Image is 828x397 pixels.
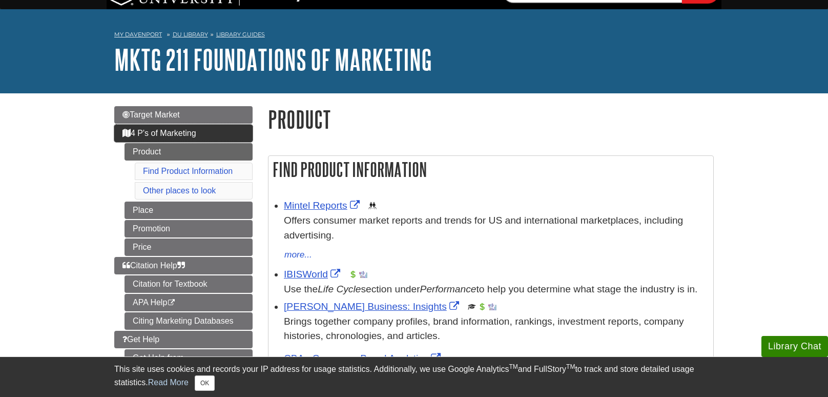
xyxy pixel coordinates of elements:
a: MKTG 211 Foundations of Marketing [114,44,432,75]
p: Brings together company profiles, brand information, rankings, investment reports, company histor... [284,314,708,344]
span: Citation Help [122,261,185,270]
a: Get Help from [PERSON_NAME] [125,349,253,379]
a: Link opens in new window [284,200,362,211]
nav: breadcrumb [114,28,714,44]
i: Life Cycle [318,284,361,294]
a: Find Product Information [143,167,233,175]
i: Performance [420,284,477,294]
a: Place [125,202,253,219]
a: Link opens in new window [284,269,343,280]
div: This site uses cookies and records your IP address for usage statistics. Additionally, we use Goo... [114,363,714,391]
span: Target Market [122,110,180,119]
img: Financial Report [349,270,357,279]
span: Get Help [122,335,159,344]
button: Library Chat [761,336,828,357]
a: 4 P's of Marketing [114,125,253,142]
a: DU Library [173,31,208,38]
a: Citation Help [114,257,253,274]
i: This link opens in a new window [167,300,176,306]
sup: TM [509,363,517,370]
a: Link opens in new window [284,301,462,312]
a: Citing Marketing Databases [125,312,253,330]
a: APA Help [125,294,253,311]
img: Scholarly or Peer Reviewed [468,303,476,311]
a: Read More [148,378,189,387]
h1: Product [268,106,714,132]
img: Industry Report [359,270,367,279]
span: 4 P's of Marketing [122,129,196,137]
a: Get Help [114,331,253,348]
a: Target Market [114,106,253,124]
h2: Find Product Information [268,156,713,183]
button: more... [284,248,313,262]
img: Demographics [368,202,377,210]
a: Price [125,239,253,256]
p: Offers consumer market reports and trends for US and international marketplaces, including advert... [284,213,708,243]
a: Product [125,143,253,161]
a: My Davenport [114,30,162,39]
a: Library Guides [216,31,265,38]
a: Link opens in new window [284,353,443,364]
a: Other places to look [143,186,216,195]
button: Close [195,375,215,391]
img: Industry Report [488,303,496,311]
div: Use the section under to help you determine what stage the industry is in. [284,282,708,297]
a: Citation for Textbook [125,275,253,293]
a: Promotion [125,220,253,237]
sup: TM [566,363,575,370]
img: Financial Report [478,303,486,311]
